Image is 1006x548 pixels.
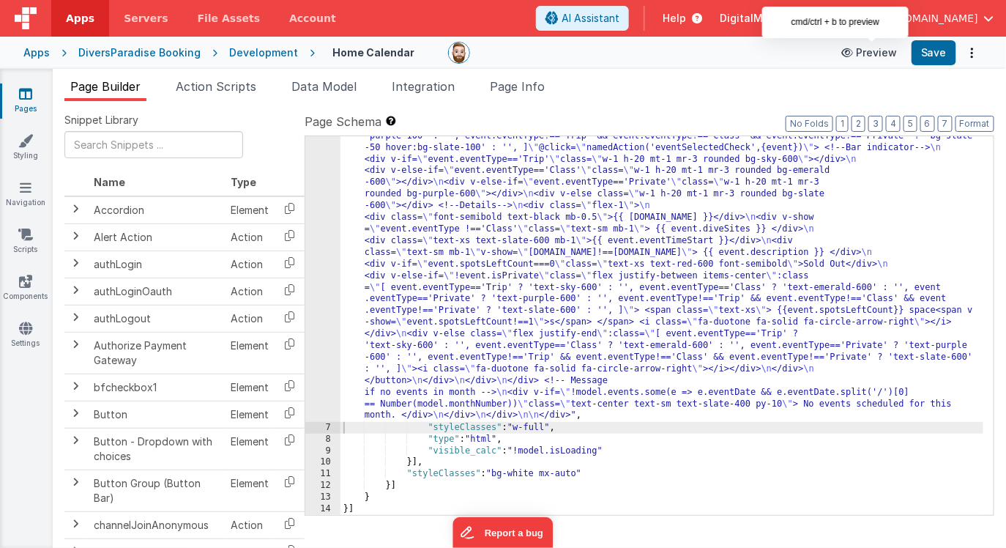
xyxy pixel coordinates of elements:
td: Button Group (Button Bar) [88,470,225,511]
span: Page Builder [70,79,141,94]
td: Element [225,428,275,470]
div: 13 [305,492,340,503]
div: 14 [305,503,340,515]
div: 12 [305,480,340,492]
td: Element [225,196,275,224]
button: No Folds [786,116,833,132]
td: Element [225,470,275,511]
div: 7 [305,422,340,434]
span: Page Schema [305,113,381,130]
td: Accordion [88,196,225,224]
span: File Assets [198,11,261,26]
span: Integration [392,79,455,94]
td: bfcheckbox1 [88,374,225,401]
span: AI Assistant [562,11,619,26]
button: 5 [903,116,917,132]
td: Button - Dropdown with choices [88,428,225,470]
button: 1 [836,116,849,132]
h4: Home Calendar [332,47,414,58]
td: Authorize Payment Gateway [88,332,225,374]
span: Apps [66,11,94,26]
button: 7 [938,116,953,132]
td: Button [88,401,225,428]
td: authLoginOauth [88,278,225,305]
img: 338b8ff906eeea576da06f2fc7315c1b [449,42,469,63]
button: Save [912,40,956,65]
td: Alert Action [88,223,225,251]
span: Servers [124,11,168,26]
button: AI Assistant [536,6,629,31]
span: Page Info [490,79,545,94]
span: Help [663,11,686,26]
td: authLogin [88,251,225,278]
button: 4 [886,116,901,132]
span: DigitalMaker — [720,11,799,26]
button: 6 [920,116,935,132]
div: Apps [23,45,50,60]
td: Action [225,251,275,278]
td: Element [225,374,275,401]
span: Action Scripts [176,79,256,94]
div: DiversParadise Booking [78,45,201,60]
input: Search Snippets ... [64,131,243,158]
button: DigitalMaker — [EMAIL_ADDRESS][DOMAIN_NAME] [720,11,994,26]
span: Type [231,176,256,188]
button: 2 [852,116,865,132]
div: 11 [305,468,340,480]
td: Element [225,332,275,374]
td: Action [225,223,275,251]
td: Action [225,278,275,305]
button: 3 [868,116,883,132]
iframe: Marker.io feedback button [453,517,554,548]
button: Format [955,116,994,132]
td: channelJoinAnonymous [88,511,225,538]
td: Action [225,305,275,332]
div: 10 [305,456,340,468]
button: Options [962,42,983,63]
div: 8 [305,434,340,445]
td: Action [225,511,275,538]
div: cmd/ctrl + b to preview [762,7,909,38]
td: authLogout [88,305,225,332]
div: 9 [305,445,340,457]
span: Name [94,176,125,188]
div: Development [229,45,298,60]
button: Preview [832,41,906,64]
td: Element [225,401,275,428]
span: Snippet Library [64,113,138,127]
span: Data Model [291,79,357,94]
